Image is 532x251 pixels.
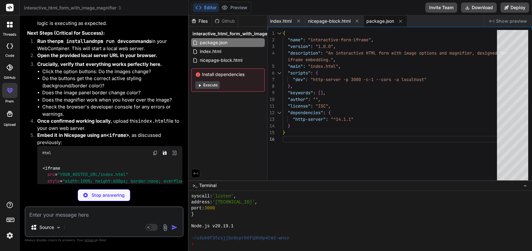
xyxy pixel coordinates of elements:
[171,224,178,231] img: icon
[42,150,51,155] span: Html
[268,109,275,116] div: 12
[522,180,528,190] button: −
[338,63,341,69] span: ,
[371,37,374,43] span: ,
[172,150,177,156] img: Open in Browser
[288,123,290,129] span: }
[37,132,129,138] strong: Embed it in Nicepage using an
[42,75,182,89] li: Do the buttons get the correct active styling (background/border color)?
[39,224,54,231] p: Source
[45,165,60,171] span: iframe
[42,89,182,96] li: Does the image panel border change color?
[323,90,326,96] span: ,
[37,118,111,124] strong: Once confirmed working locally
[425,3,457,13] button: Invite Team
[500,3,529,13] button: Deploy
[303,37,305,43] span: :
[195,71,261,78] span: Install dependencies
[153,150,158,155] img: copy
[37,52,157,58] strong: Open the provided local server URL in your browser.
[4,122,16,127] label: Upload
[313,90,316,96] span: :
[106,132,129,138] code: <iframe>
[328,110,331,115] span: {
[310,77,427,82] span: "http-server -p 3000 -c-1 --cors -a localhost"
[5,99,14,104] label: prem
[268,63,275,70] div: 5
[191,193,212,199] span: syscall:
[24,5,122,11] span: interactive_html_form_with_image_magnifier
[496,18,527,24] span: Show preview
[310,44,313,49] span: :
[160,149,169,157] button: Save file
[288,90,313,96] span: "keywords"
[27,30,105,36] strong: Next Steps (Critical for Success):
[316,70,318,76] span: {
[192,182,197,189] span: >_
[62,178,206,184] span: "width:100%; height:600px; border:none; overflow:hidden;"
[326,116,328,122] span: :
[288,83,290,89] span: }
[191,205,204,211] span: port:
[321,50,323,56] span: :
[268,90,275,96] div: 9
[199,39,228,46] span: package.json
[199,48,222,55] span: index.html
[303,63,305,69] span: :
[32,118,182,132] li: , upload this file to your own web server.
[288,44,310,49] span: "version"
[219,3,250,12] button: Preview
[288,110,323,115] span: "dependencies"
[293,116,326,122] span: "http-server"
[268,103,275,109] div: 11
[288,50,321,56] span: "description"
[366,18,394,24] span: package.json
[290,83,293,89] span: ,
[32,132,182,216] li: , as discussed previously: Remember to adjust the of the as needed to prevent scrollbars.
[308,18,351,24] span: nicepage-block.html
[92,192,125,198] p: Stop answering
[212,193,233,199] span: 'listen'
[268,70,275,76] div: 6
[55,38,86,44] code: npm install
[310,103,313,109] span: :
[268,83,275,90] div: 8
[199,56,243,64] span: nicepage-block.html
[192,31,290,37] span: interactive_html_form_with_image_magnifier
[328,103,331,109] span: ,
[331,116,353,122] span: "^14.1.1"
[268,136,275,143] div: 16
[308,63,338,69] span: "index.html"
[3,32,16,37] label: threads
[42,68,182,75] li: Click the option buttons: Do the images change?
[275,70,283,76] div: Click to collapse the range.
[4,75,15,80] label: GitHub
[270,18,292,24] span: index.html
[275,30,283,37] div: Click to collapse the range.
[275,109,283,116] div: Click to collapse the range.
[268,50,275,56] div: 4
[42,96,182,104] li: Does the magnifier work when you hover over the image?
[95,38,126,44] code: npm run dev
[452,50,507,56] span: agnifier, designed for
[323,110,326,115] span: :
[204,205,215,211] span: 3000
[333,44,336,49] span: ,
[57,172,128,178] span: "YOUR_HOSTED_URL/index.html"
[283,130,285,135] span: }
[25,237,184,243] p: Always double-check its answers. Your in Bind
[212,18,238,24] div: Github
[193,3,219,12] button: Editor
[268,37,275,43] div: 2
[162,224,169,231] img: attachment
[268,30,275,37] div: 1
[42,103,182,118] li: Check the browser's developer console for any errors or warnings.
[32,38,182,52] li: in your WebContainer. This will start a local web server.
[268,123,275,129] div: 14
[321,90,323,96] span: ]
[333,57,336,62] span: ,
[47,172,55,178] span: src
[305,77,308,82] span: :
[191,235,289,241] span: ~/u3uk0f35zsjjbn9cprh6fq9h0p4tm2-wnxx
[293,77,305,82] span: "dev"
